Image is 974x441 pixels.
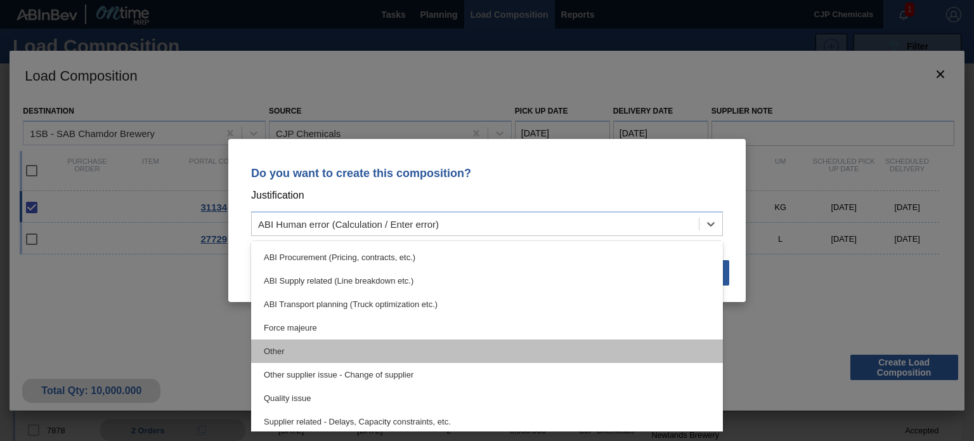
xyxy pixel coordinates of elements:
[251,410,723,433] div: Supplier related - Delays, Capacity constraints, etc.
[251,316,723,339] div: Force majeure
[251,187,723,204] p: Justification
[251,269,723,293] div: ABI Supply related (Line breakdown etc.)
[251,246,723,269] div: ABI Procurement (Pricing, contracts, etc.)
[251,386,723,410] div: Quality issue
[251,293,723,316] div: ABI Transport planning (Truck optimization etc.)
[258,219,439,230] div: ABI Human error (Calculation / Enter error)
[251,167,723,180] p: Do you want to create this composition?
[251,363,723,386] div: Other supplier issue - Change of supplier
[251,339,723,363] div: Other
